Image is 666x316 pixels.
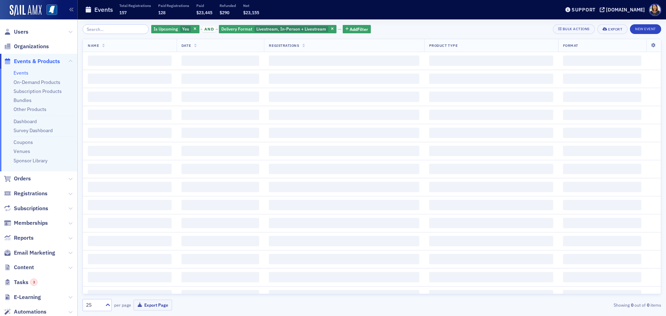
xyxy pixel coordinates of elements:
[429,218,553,228] span: ‌
[14,118,37,125] a: Dashboard
[269,236,419,246] span: ‌
[181,272,259,282] span: ‌
[220,3,236,8] p: Refunded
[14,106,46,112] a: Other Products
[649,4,661,16] span: Profile
[343,25,371,34] button: AddFilter
[269,146,419,156] span: ‌
[88,290,172,300] span: ‌
[429,110,553,120] span: ‌
[563,110,641,120] span: ‌
[4,58,60,65] a: Events & Products
[181,218,259,228] span: ‌
[630,302,634,308] strong: 0
[134,300,172,310] button: Export Page
[181,55,259,66] span: ‌
[196,10,212,15] span: $23,445
[429,272,553,282] span: ‌
[181,43,191,48] span: Date
[563,254,641,264] span: ‌
[256,26,326,32] span: Livestream, In-Person + Livestream
[572,7,596,13] div: Support
[88,218,172,228] span: ‌
[181,290,259,300] span: ‌
[4,43,49,50] a: Organizations
[269,92,419,102] span: ‌
[429,92,553,102] span: ‌
[606,7,645,13] div: [DOMAIN_NAME]
[269,182,419,192] span: ‌
[42,5,57,16] a: View Homepage
[88,146,172,156] span: ‌
[181,164,259,174] span: ‌
[88,182,172,192] span: ‌
[563,128,641,138] span: ‌
[563,290,641,300] span: ‌
[563,164,641,174] span: ‌
[4,219,48,227] a: Memberships
[14,157,48,164] a: Sponsor Library
[220,10,229,15] span: $290
[429,290,553,300] span: ‌
[181,254,259,264] span: ‌
[88,43,99,48] span: Name
[4,264,34,271] a: Content
[563,236,641,246] span: ‌
[269,218,419,228] span: ‌
[269,272,419,282] span: ‌
[473,302,661,308] div: Showing out of items
[563,218,641,228] span: ‌
[14,175,31,182] span: Orders
[563,27,590,31] div: Bulk Actions
[88,236,172,246] span: ‌
[563,55,641,66] span: ‌
[608,27,622,31] div: Export
[429,43,458,48] span: Product Type
[4,293,41,301] a: E-Learning
[14,308,46,316] span: Automations
[563,272,641,282] span: ‌
[83,24,149,34] input: Search…
[88,74,172,84] span: ‌
[4,190,48,197] a: Registrations
[597,24,627,34] button: Export
[4,308,46,316] a: Automations
[158,3,189,8] p: Paid Registrations
[196,3,212,8] p: Paid
[269,290,419,300] span: ‌
[181,92,259,102] span: ‌
[563,182,641,192] span: ‌
[181,236,259,246] span: ‌
[14,127,53,134] a: Survey Dashboard
[154,26,178,32] span: Is Upcoming
[553,24,595,34] button: Bulk Actions
[4,249,55,257] a: Email Marketing
[221,26,252,32] span: Delivery Format
[181,128,259,138] span: ‌
[243,3,259,8] p: Net
[563,74,641,84] span: ‌
[4,279,37,286] a: Tasks3
[14,148,30,154] a: Venues
[10,5,42,16] img: SailAMX
[429,200,553,210] span: ‌
[14,28,28,36] span: Users
[181,74,259,84] span: ‌
[600,7,647,12] button: [DOMAIN_NAME]
[119,3,151,8] p: Total Registrations
[88,254,172,264] span: ‌
[4,175,31,182] a: Orders
[14,139,33,145] a: Coupons
[269,74,419,84] span: ‌
[181,182,259,192] span: ‌
[14,234,34,242] span: Reports
[46,5,57,15] img: SailAMX
[88,55,172,66] span: ‌
[563,92,641,102] span: ‌
[14,88,62,94] a: Subscription Products
[14,249,55,257] span: Email Marketing
[429,146,553,156] span: ‌
[30,279,37,286] div: 3
[429,236,553,246] span: ‌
